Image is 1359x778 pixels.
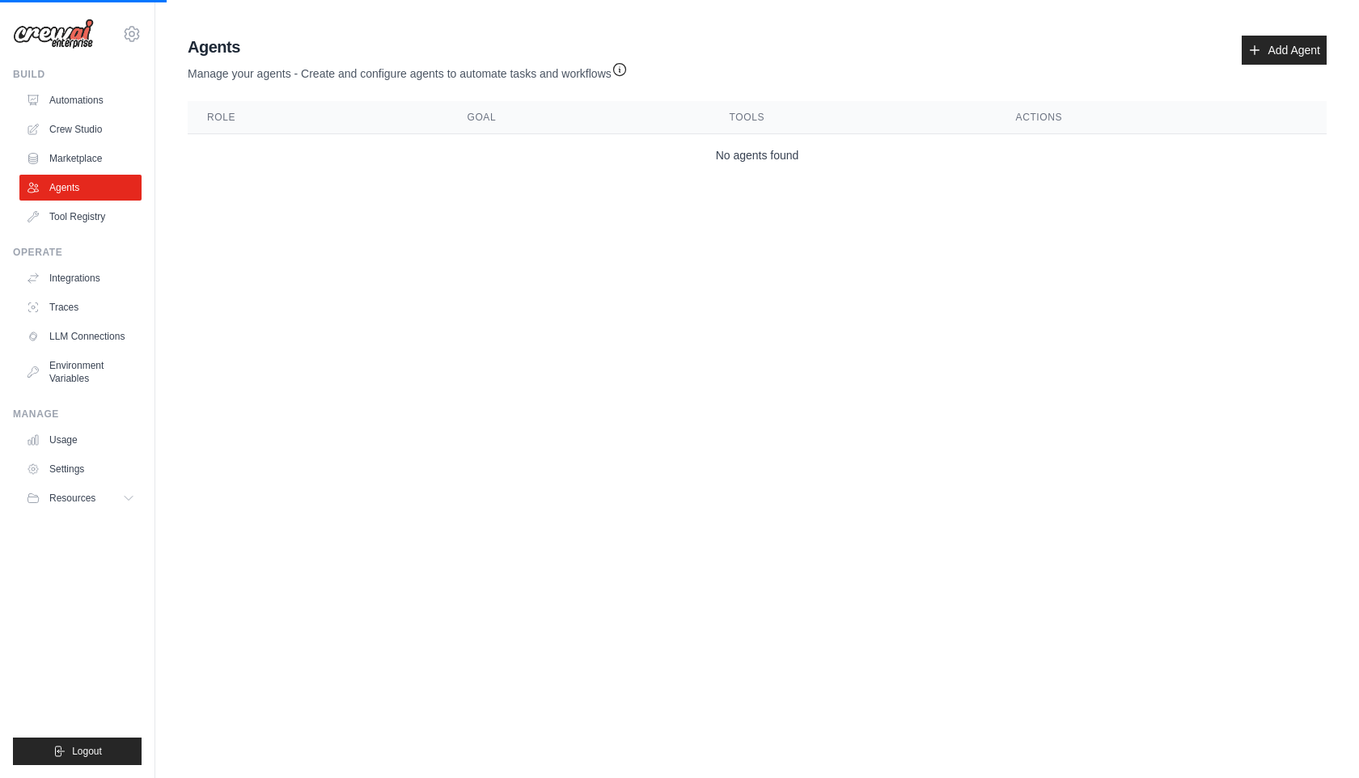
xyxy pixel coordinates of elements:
[19,265,142,291] a: Integrations
[188,36,628,58] h2: Agents
[188,58,628,82] p: Manage your agents - Create and configure agents to automate tasks and workflows
[19,456,142,482] a: Settings
[19,485,142,511] button: Resources
[72,745,102,758] span: Logout
[13,19,94,49] img: Logo
[19,146,142,171] a: Marketplace
[710,101,997,134] th: Tools
[19,175,142,201] a: Agents
[19,87,142,113] a: Automations
[1242,36,1327,65] a: Add Agent
[19,353,142,391] a: Environment Variables
[188,134,1327,177] td: No agents found
[13,738,142,765] button: Logout
[19,427,142,453] a: Usage
[447,101,709,134] th: Goal
[19,294,142,320] a: Traces
[19,204,142,230] a: Tool Registry
[13,246,142,259] div: Operate
[188,101,447,134] th: Role
[19,116,142,142] a: Crew Studio
[49,492,95,505] span: Resources
[19,323,142,349] a: LLM Connections
[13,68,142,81] div: Build
[13,408,142,421] div: Manage
[997,101,1327,134] th: Actions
